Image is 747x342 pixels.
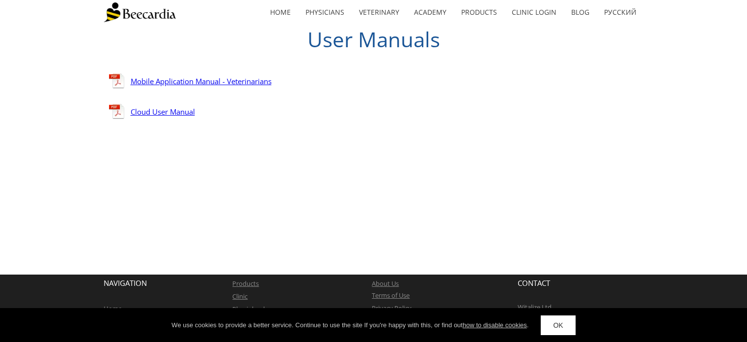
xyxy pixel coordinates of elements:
a: how to disable cookies [463,321,527,329]
a: Cloud User Manual [131,107,195,117]
div: We use cookies to provide a better service. Continue to use the site If you're happy with this, o... [171,320,528,330]
a: Clinic Login [504,1,564,24]
span: User Manuals [307,25,440,53]
span: CONTACT [518,278,550,288]
a: Terms of Use [372,291,410,300]
a: OK [541,315,575,335]
a: Blog [564,1,597,24]
span: NAVIGATION [104,278,147,288]
a: Clinic [232,292,248,301]
a: P [232,279,236,288]
a: roducts [236,279,259,288]
img: Beecardia [104,2,176,22]
a: Privacy Policy [372,304,412,312]
a: Home [104,304,122,313]
a: Academy [407,1,454,24]
span: Witalize Ltd. [518,303,553,311]
a: home [263,1,298,24]
a: Physicians [298,1,352,24]
a: Physiobank [232,305,267,313]
a: About Us [372,279,399,288]
a: Mobile Application Manual - Veterinarians [131,76,272,86]
a: Products [454,1,504,24]
a: Veterinary [352,1,407,24]
a: Русский [597,1,644,24]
